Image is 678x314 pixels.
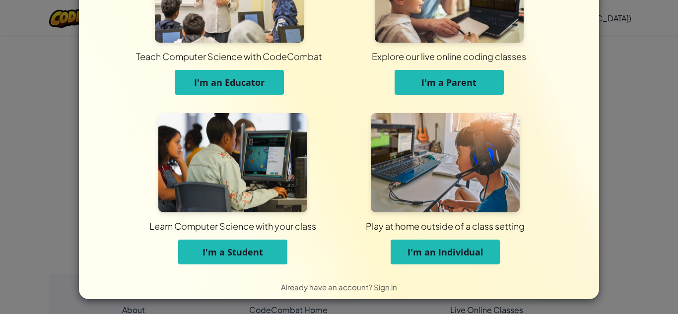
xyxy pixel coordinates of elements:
span: I'm a Parent [421,76,476,88]
span: I'm an Individual [407,246,483,258]
span: I'm a Student [203,246,263,258]
img: For Students [158,113,307,212]
span: I'm an Educator [194,76,265,88]
span: Already have an account? [281,282,374,292]
button: I'm a Parent [395,70,504,95]
img: For Individuals [371,113,520,212]
button: I'm an Educator [175,70,284,95]
button: I'm an Individual [391,240,500,264]
a: Sign in [374,282,397,292]
button: I'm a Student [178,240,287,264]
